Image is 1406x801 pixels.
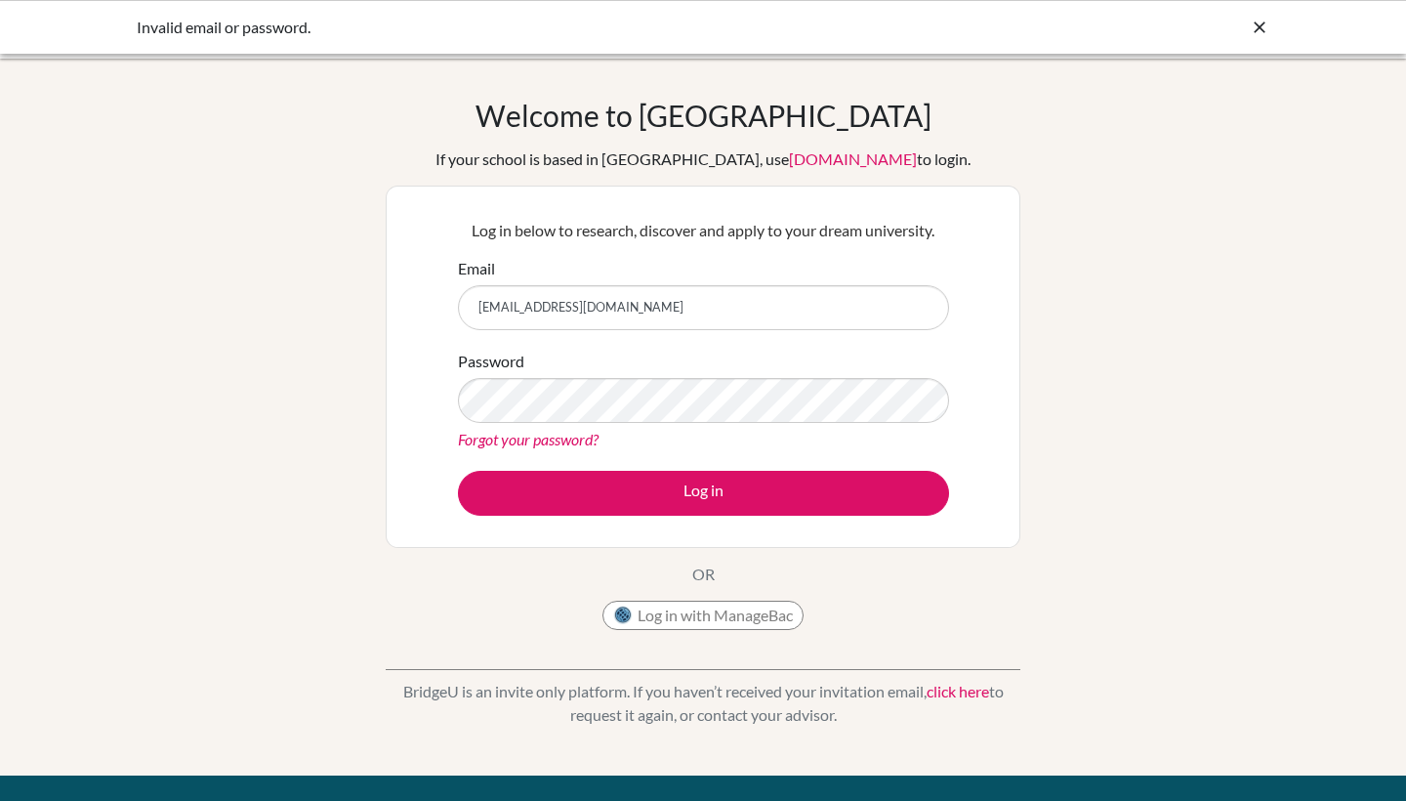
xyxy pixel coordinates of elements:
div: If your school is based in [GEOGRAPHIC_DATA], use to login. [435,148,971,171]
label: Email [458,257,495,280]
p: Log in below to research, discover and apply to your dream university. [458,219,949,242]
a: Forgot your password? [458,430,599,448]
label: Password [458,350,524,373]
button: Log in with ManageBac [602,601,804,630]
p: BridgeU is an invite only platform. If you haven’t received your invitation email, to request it ... [386,680,1020,727]
a: click here [927,682,989,700]
p: OR [692,563,715,586]
button: Log in [458,471,949,516]
h1: Welcome to [GEOGRAPHIC_DATA] [476,98,931,133]
a: [DOMAIN_NAME] [789,149,917,168]
div: Invalid email or password. [137,16,976,39]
